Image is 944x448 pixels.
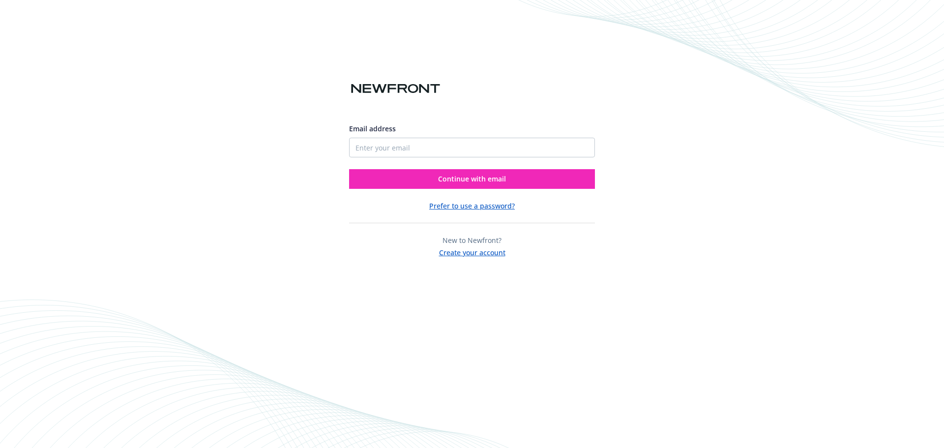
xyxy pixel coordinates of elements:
span: New to Newfront? [442,236,501,245]
button: Prefer to use a password? [429,201,515,211]
input: Enter your email [349,138,595,157]
button: Continue with email [349,169,595,189]
button: Create your account [439,245,505,258]
img: Newfront logo [349,80,442,97]
span: Email address [349,124,396,133]
span: Continue with email [438,174,506,183]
